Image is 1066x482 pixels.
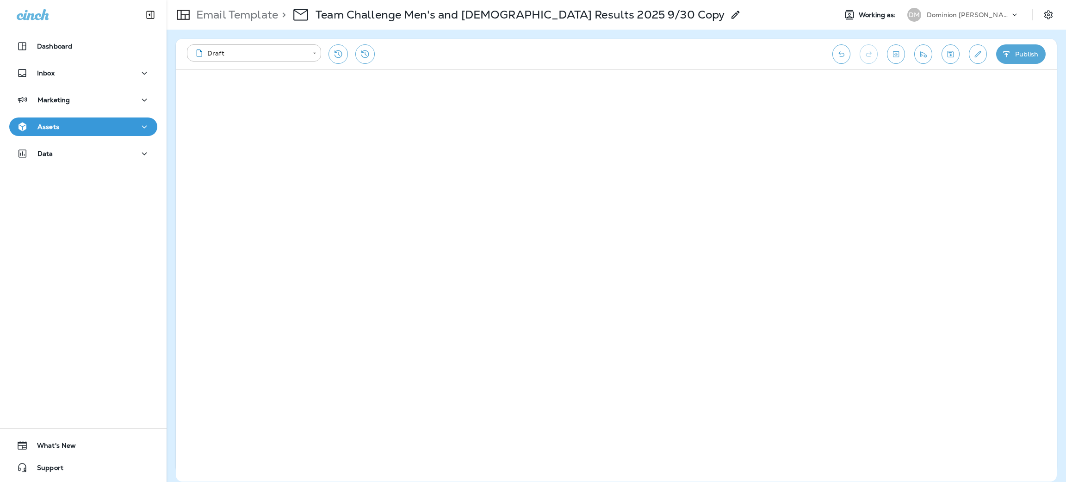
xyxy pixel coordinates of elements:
[355,44,375,64] button: View Changelog
[193,49,306,58] div: Draft
[37,69,55,77] p: Inbox
[137,6,163,24] button: Collapse Sidebar
[927,11,1010,19] p: Dominion [PERSON_NAME]
[37,150,53,157] p: Data
[9,117,157,136] button: Assets
[316,8,725,22] p: Team Challenge Men's and [DEMOGRAPHIC_DATA] Results 2025 9/30 Copy
[192,8,278,22] p: Email Template
[887,44,905,64] button: Toggle preview
[832,44,850,64] button: Undo
[996,44,1046,64] button: Publish
[9,458,157,477] button: Support
[1040,6,1057,23] button: Settings
[37,96,70,104] p: Marketing
[9,144,157,163] button: Data
[9,37,157,56] button: Dashboard
[907,8,921,22] div: DM
[28,464,63,475] span: Support
[28,442,76,453] span: What's New
[942,44,960,64] button: Save
[37,123,59,130] p: Assets
[37,43,72,50] p: Dashboard
[9,436,157,455] button: What's New
[969,44,987,64] button: Edit details
[9,64,157,82] button: Inbox
[316,8,725,22] div: Team Challenge Men's and Ladies Results 2025 9/30 Copy
[9,91,157,109] button: Marketing
[278,8,286,22] p: >
[859,11,898,19] span: Working as:
[914,44,932,64] button: Send test email
[328,44,348,64] button: Restore from previous version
